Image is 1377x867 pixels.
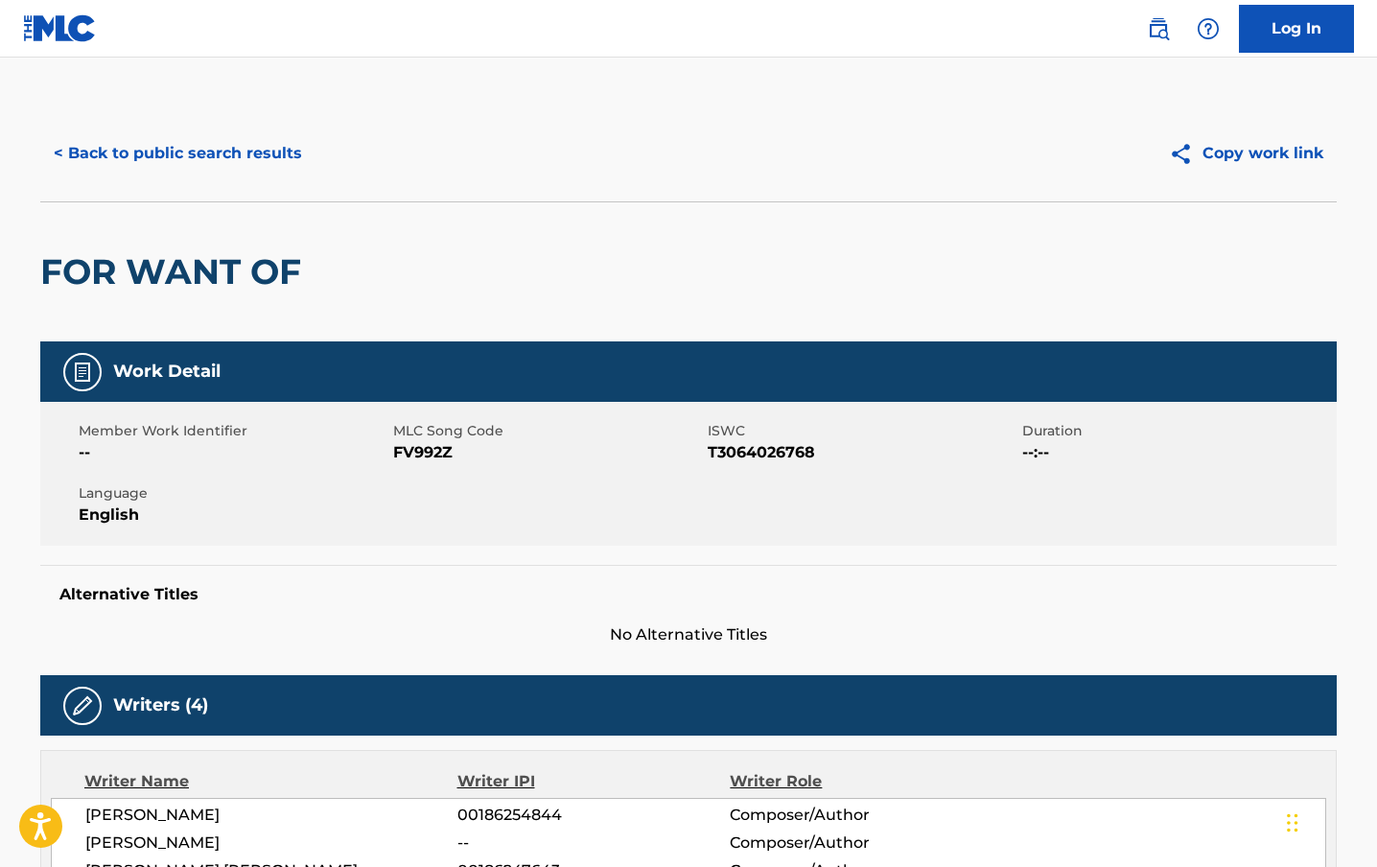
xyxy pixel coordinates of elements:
span: 00186254844 [457,804,730,827]
img: MLC Logo [23,14,97,42]
h5: Alternative Titles [59,585,1318,604]
span: T3064026768 [708,441,1017,464]
div: Drag [1287,794,1298,852]
span: FV992Z [393,441,703,464]
div: Help [1189,10,1227,48]
span: MLC Song Code [393,421,703,441]
img: Writers [71,694,94,717]
span: Composer/Author [730,804,978,827]
button: Copy work link [1155,129,1337,177]
img: Copy work link [1169,142,1202,166]
span: Composer/Author [730,832,978,855]
span: -- [79,441,388,464]
h5: Writers (4) [113,694,208,716]
img: search [1147,17,1170,40]
iframe: Chat Widget [1281,775,1377,867]
span: [PERSON_NAME] [85,804,457,827]
span: English [79,504,388,527]
span: ISWC [708,421,1017,441]
h2: FOR WANT OF [40,250,311,293]
a: Log In [1239,5,1354,53]
img: Work Detail [71,361,94,384]
img: help [1197,17,1220,40]
a: Public Search [1139,10,1178,48]
span: Member Work Identifier [79,421,388,441]
span: Duration [1022,421,1332,441]
span: Language [79,483,388,504]
div: Writer Role [730,770,978,793]
div: Writer Name [84,770,457,793]
div: Writer IPI [457,770,731,793]
span: No Alternative Titles [40,623,1337,646]
button: < Back to public search results [40,129,315,177]
span: --:-- [1022,441,1332,464]
h5: Work Detail [113,361,221,383]
span: -- [457,832,730,855]
span: [PERSON_NAME] [85,832,457,855]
